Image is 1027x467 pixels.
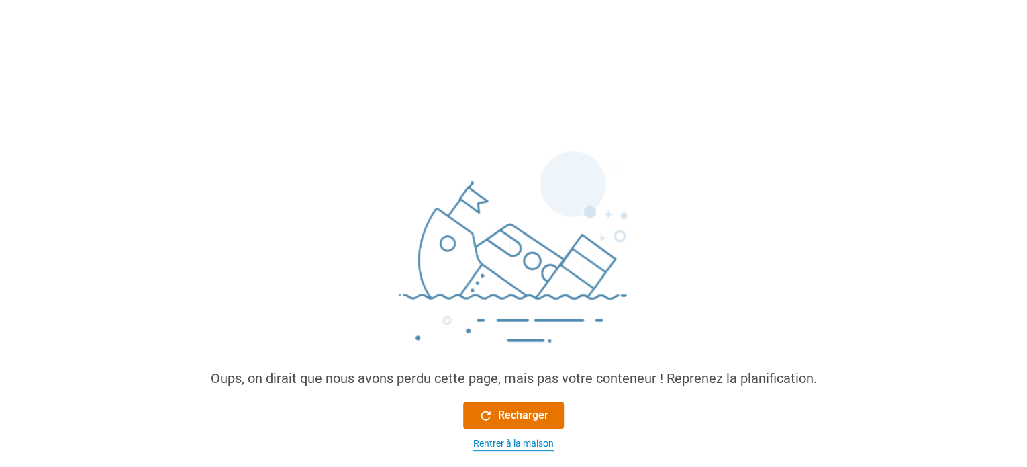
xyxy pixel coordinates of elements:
font: Recharger [498,409,548,421]
font: Oups, on dirait que nous avons perdu cette page, mais pas votre conteneur ! Reprenez la planifica... [211,370,817,386]
img: sinking_ship.png [312,145,715,368]
font: Rentrer à la maison [473,438,554,449]
button: Recharger [463,402,564,429]
button: Rentrer à la maison [463,437,564,451]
